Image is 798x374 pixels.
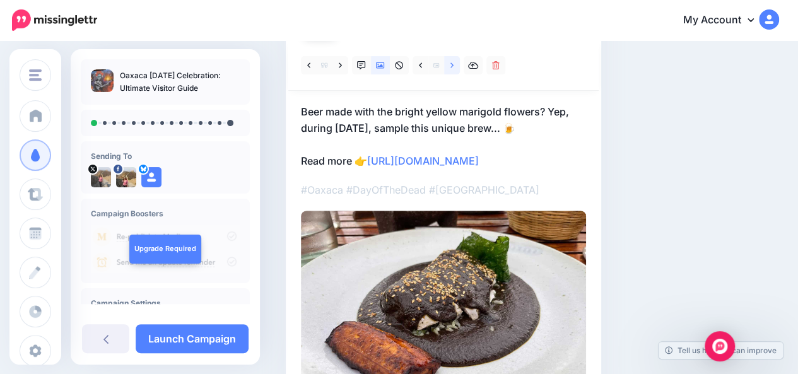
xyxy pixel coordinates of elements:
img: Missinglettr [12,9,97,31]
img: user_default_image.png [141,167,161,187]
a: My Account [671,5,779,36]
h4: Sending To [91,151,240,161]
img: campaign_review_boosters.png [91,225,240,273]
p: Beer made with the bright yellow marigold flowers? Yep, during [DATE], sample this unique brew...... [301,103,586,169]
h4: Campaign Settings [91,298,240,308]
a: Tell us how we can improve [659,342,783,359]
a: [URL][DOMAIN_NAME] [367,155,479,167]
a: Upgrade Required [129,235,201,264]
p: #Oaxaca #DayOfTheDead #[GEOGRAPHIC_DATA] [301,182,586,198]
p: Oaxaca [DATE] Celebration: Ultimate Visitor Guide [120,69,240,95]
img: 4bd5c932f1a5c491e822c13da59ddc8f_thumb.jpg [91,69,114,92]
img: 58443598_861259140882700_6099242461018718208_o-bsa94685.jpg [116,167,136,187]
div: Open Intercom Messenger [705,331,735,361]
img: Fr_szoHi-54039.jpg [91,167,111,187]
h4: Campaign Boosters [91,209,240,218]
img: menu.png [29,69,42,81]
